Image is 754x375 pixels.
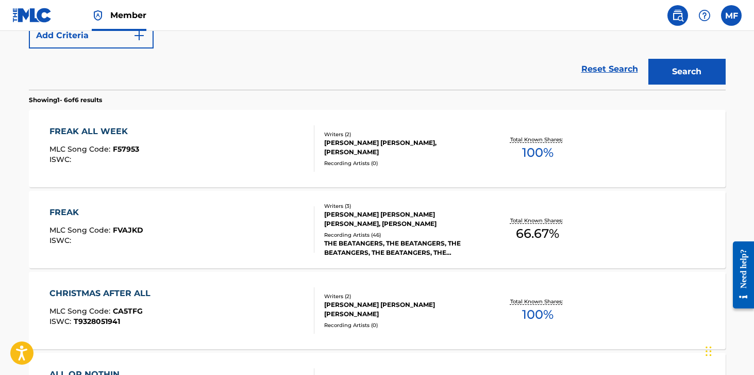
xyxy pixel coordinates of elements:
[516,224,559,243] span: 66.67 %
[324,210,480,229] div: [PERSON_NAME] [PERSON_NAME] [PERSON_NAME], [PERSON_NAME]
[92,9,104,22] img: Top Rightsholder
[12,8,52,23] img: MLC Logo
[49,206,143,219] div: FREAK
[510,136,565,143] p: Total Known Shares:
[510,217,565,224] p: Total Known Shares:
[324,131,480,138] div: Writers ( 2 )
[49,225,113,235] span: MLC Song Code :
[49,125,139,138] div: FREAK ALL WEEK
[29,95,102,105] p: Showing 1 - 6 of 6 results
[725,233,754,316] iframe: Resource Center
[324,138,480,157] div: [PERSON_NAME] [PERSON_NAME], [PERSON_NAME]
[29,272,726,349] a: CHRISTMAS AFTER ALLMLC Song Code:CA5TFGISWC:T9328051941Writers (2)[PERSON_NAME] [PERSON_NAME] [PE...
[702,325,754,375] iframe: Chat Widget
[522,143,554,162] span: 100 %
[522,305,554,324] span: 100 %
[49,287,156,300] div: CHRISTMAS AFTER ALL
[113,144,139,154] span: F57953
[672,9,684,22] img: search
[324,239,480,257] div: THE BEATANGERS, THE BEATANGERS, THE BEATANGERS, THE BEATANGERS, THE BEATANGERS
[324,159,480,167] div: Recording Artists ( 0 )
[510,298,565,305] p: Total Known Shares:
[74,317,120,326] span: T9328051941
[324,231,480,239] div: Recording Artists ( 46 )
[113,306,143,316] span: CA5TFG
[29,23,154,48] button: Add Criteria
[49,144,113,154] span: MLC Song Code :
[667,5,688,26] a: Public Search
[113,225,143,235] span: FVAJKD
[706,336,712,367] div: Drag
[694,5,715,26] div: Help
[110,9,146,21] span: Member
[49,155,74,164] span: ISWC :
[29,110,726,187] a: FREAK ALL WEEKMLC Song Code:F57953ISWC:Writers (2)[PERSON_NAME] [PERSON_NAME], [PERSON_NAME]Recor...
[721,5,742,26] div: User Menu
[324,202,480,210] div: Writers ( 3 )
[698,9,711,22] img: help
[576,58,643,80] a: Reset Search
[133,29,145,42] img: 9d2ae6d4665cec9f34b9.svg
[324,300,480,319] div: [PERSON_NAME] [PERSON_NAME] [PERSON_NAME]
[49,306,113,316] span: MLC Song Code :
[648,59,726,85] button: Search
[49,236,74,245] span: ISWC :
[49,317,74,326] span: ISWC :
[324,292,480,300] div: Writers ( 2 )
[324,321,480,329] div: Recording Artists ( 0 )
[29,191,726,268] a: FREAKMLC Song Code:FVAJKDISWC:Writers (3)[PERSON_NAME] [PERSON_NAME] [PERSON_NAME], [PERSON_NAME]...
